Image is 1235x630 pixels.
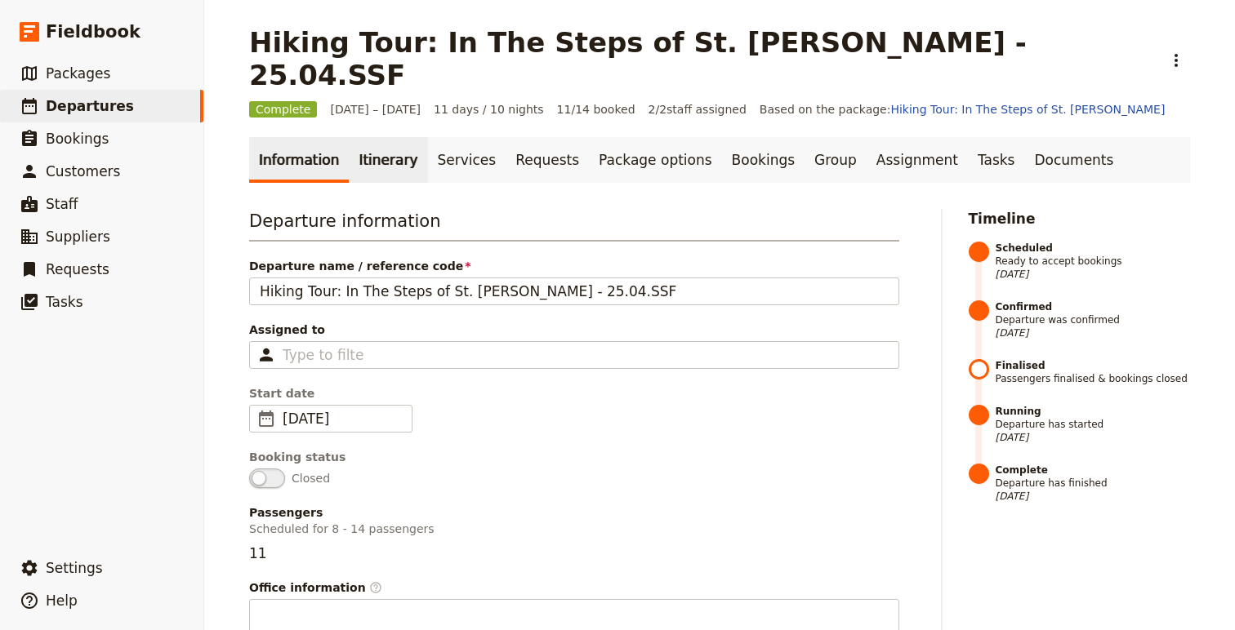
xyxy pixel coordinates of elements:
span: Settings [46,560,103,576]
span: Bookings [46,131,109,147]
p: 11 [249,543,899,563]
strong: Scheduled [996,242,1191,255]
span: 11/14 booked [557,101,635,118]
p: Scheduled for 8 - 14 passengers [249,521,899,537]
span: Office information [249,579,899,596]
h2: Timeline [969,209,1191,228]
strong: Confirmed [996,300,1191,313]
a: Group [805,137,867,183]
span: Staff [46,196,78,212]
input: Departure name / reference code [249,277,899,305]
span: Departure has started [996,405,1191,444]
span: 11 days / 10 nights [434,101,544,118]
span: Departures [46,98,134,114]
span: Departure was confirmed [996,300,1191,339]
strong: Running [996,405,1191,418]
a: Requests [506,137,589,183]
span: ​ [256,409,276,428]
span: Closed [292,470,330,486]
span: ​ [369,581,382,594]
span: Passengers [249,504,899,521]
input: Assigned to [283,345,364,365]
a: Services [428,137,506,183]
strong: Finalised [996,359,1191,372]
h1: Hiking Tour: In The Steps of St. [PERSON_NAME] - 25.04.SSF [249,26,1153,91]
a: Itinerary [349,137,427,183]
a: Documents [1024,137,1123,183]
span: [DATE] [996,431,1191,444]
span: Requests [46,261,109,277]
span: Tasks [46,294,83,310]
a: Hiking Tour: In The Steps of St. [PERSON_NAME] [890,103,1165,116]
span: Based on the package: [760,101,1166,118]
a: Assignment [867,137,968,183]
span: [DATE] [996,326,1191,339]
span: Suppliers [46,228,110,245]
span: Departure has finished [996,464,1191,503]
a: Package options [589,137,721,183]
span: [DATE] [996,490,1191,503]
span: Start date [249,385,899,402]
a: Bookings [722,137,805,183]
a: Tasks [968,137,1025,183]
h3: Departure information [249,209,899,242]
span: Ready to accept bookings [996,242,1191,281]
span: Assigned to [249,322,899,338]
span: Complete [249,101,317,118]
button: Actions [1162,47,1190,74]
span: Packages [46,65,110,82]
span: Customers [46,163,120,180]
span: [DATE] [283,409,402,428]
span: Passengers finalised & bookings closed [996,359,1191,385]
span: Help [46,592,78,609]
div: Booking status [249,449,899,465]
span: Fieldbook [46,20,140,44]
span: [DATE] [996,268,1191,281]
span: Departure name / reference code [249,258,899,274]
span: 2 / 2 staff assigned [649,101,747,118]
span: [DATE] – [DATE] [330,101,421,118]
strong: Complete [996,464,1191,477]
a: Information [249,137,349,183]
